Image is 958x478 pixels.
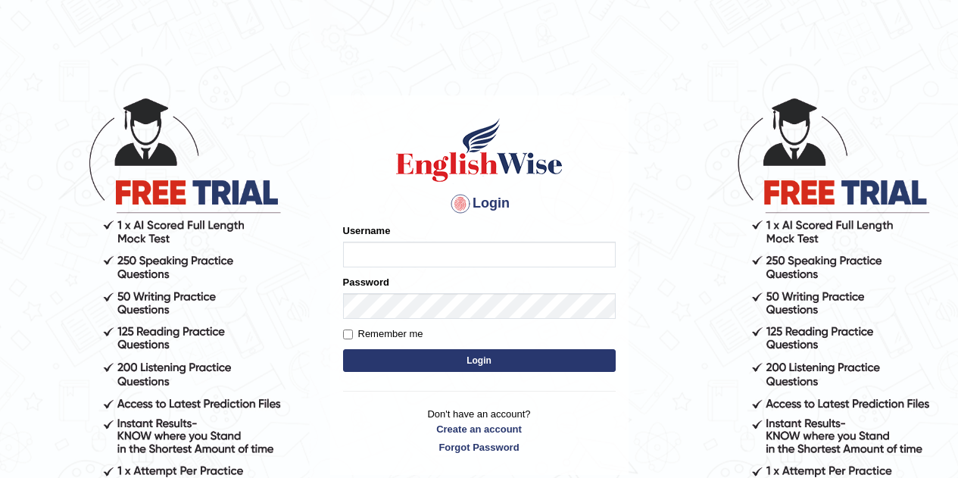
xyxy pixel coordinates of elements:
[343,349,616,372] button: Login
[343,275,389,289] label: Password
[393,116,566,184] img: Logo of English Wise sign in for intelligent practice with AI
[343,192,616,216] h4: Login
[343,326,423,342] label: Remember me
[343,407,616,454] p: Don't have an account?
[343,422,616,436] a: Create an account
[343,223,391,238] label: Username
[343,330,353,339] input: Remember me
[343,440,616,455] a: Forgot Password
